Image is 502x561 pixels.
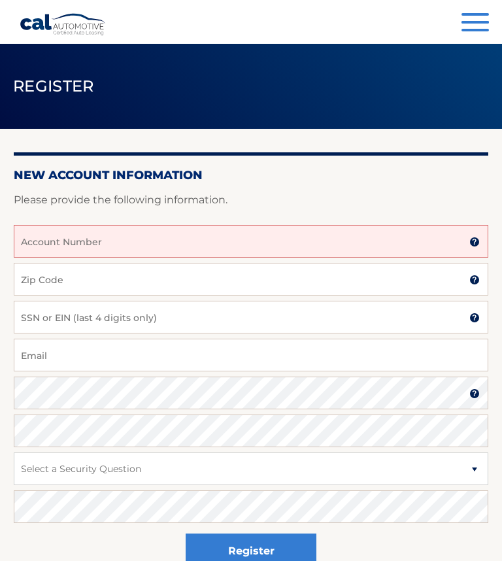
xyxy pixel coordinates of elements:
[469,275,480,285] img: tooltip.svg
[469,237,480,247] img: tooltip.svg
[461,13,489,35] button: Menu
[14,301,488,333] input: SSN or EIN (last 4 digits only)
[469,388,480,399] img: tooltip.svg
[14,339,488,371] input: Email
[20,13,107,36] a: Cal Automotive
[14,225,488,258] input: Account Number
[13,76,94,95] span: Register
[14,263,488,296] input: Zip Code
[469,313,480,323] img: tooltip.svg
[14,168,488,182] h2: New Account Information
[14,191,488,209] p: Please provide the following information.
